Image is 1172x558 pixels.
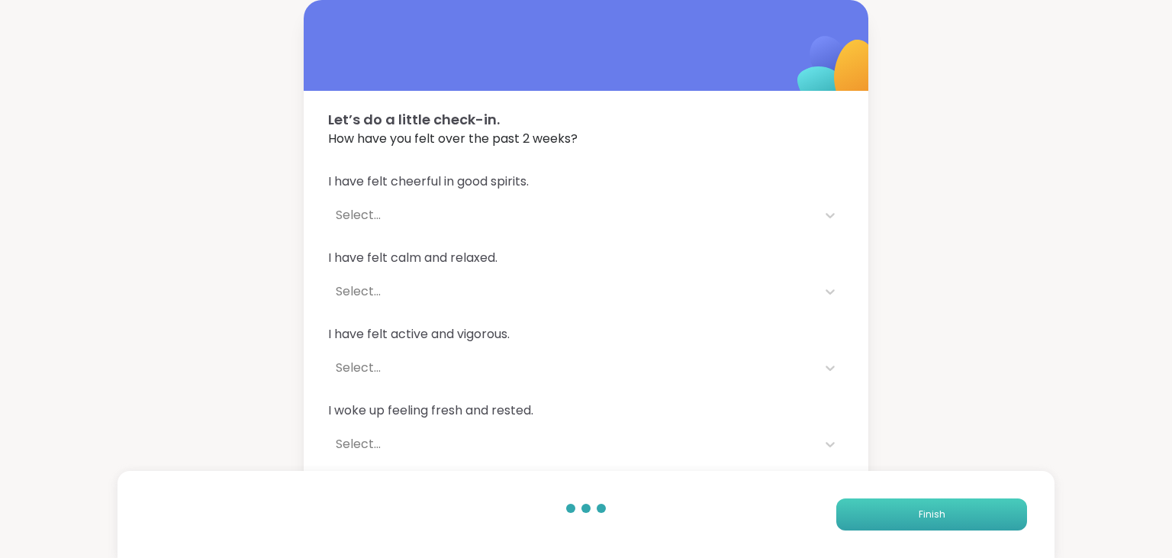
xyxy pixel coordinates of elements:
span: I have felt active and vigorous. [328,325,844,344]
div: Select... [336,282,809,301]
span: I have felt calm and relaxed. [328,249,844,267]
div: Select... [336,206,809,224]
span: Let’s do a little check-in. [328,109,844,130]
span: Finish [919,508,945,521]
span: How have you felt over the past 2 weeks? [328,130,844,148]
span: I have felt cheerful in good spirits. [328,173,844,191]
span: I woke up feeling fresh and rested. [328,402,844,420]
button: Finish [836,498,1027,531]
div: Select... [336,359,809,377]
div: Select... [336,435,809,453]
